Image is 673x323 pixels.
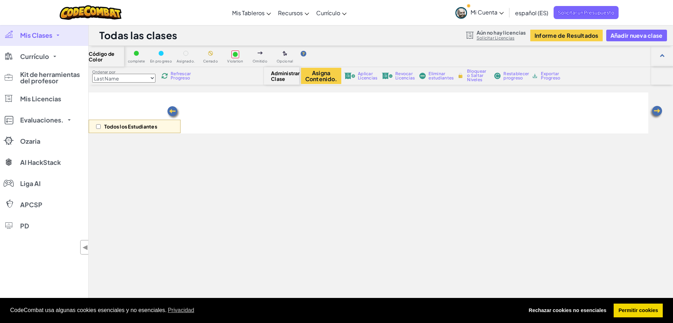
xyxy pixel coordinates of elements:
[161,73,168,79] img: IconReload.svg
[20,32,52,38] span: Mis Clases
[128,59,145,63] span: complete
[166,106,181,120] img: Arrow_Left.png
[541,72,563,80] span: Exportar Progreso
[316,9,340,17] span: Currículo
[89,51,124,62] span: Código de Color
[20,138,40,144] span: Ozaria
[150,59,172,63] span: En progreso
[457,72,464,79] img: IconLock.svg
[471,8,504,16] span: Mi Cuenta
[606,30,667,41] button: Añadir nueva clase
[20,71,84,84] span: Kit de herramientas del profesor
[274,3,313,22] a: Recursos
[271,70,292,82] span: Administrar Clase
[455,7,467,19] img: avatar
[524,304,611,318] a: deny cookies
[20,159,61,166] span: AI HackStack
[60,5,122,20] img: CodeCombat logo
[227,59,243,63] span: Violation
[253,59,267,63] span: Omitido
[82,242,88,252] span: ◀
[395,72,415,80] span: Revocar Licencias
[20,180,41,187] span: Liga AI
[382,73,392,79] img: IconLicenseRevoke.svg
[232,9,265,17] span: Mis Tableros
[477,35,526,41] a: Solicitar Licencias
[503,72,529,80] span: Restablecer progreso
[171,72,193,80] span: Refrescar Progreso
[277,59,293,63] span: Opcional
[301,68,342,84] button: Asigna Contenido.
[554,6,619,19] a: Solicitar un Presupuesto
[258,52,263,54] img: IconSkippedLevel.svg
[515,9,548,17] span: español (ES)
[532,73,538,79] img: IconArchive.svg
[203,59,218,63] span: Cerrado
[301,51,306,56] img: IconHint.svg
[429,72,454,80] span: Eliminar estudiantes
[477,30,526,35] span: Aún no hay licencias
[512,3,552,22] a: español (ES)
[167,305,195,316] a: learn more about cookies
[530,30,603,41] button: Informe de Resultados
[283,51,287,56] img: IconOptionalLevel.svg
[229,3,274,22] a: Mis Tableros
[278,9,303,17] span: Recursos
[20,53,49,60] span: Currículo
[20,96,61,102] span: Mis Licencias
[92,69,155,75] label: Ordenar por
[20,117,64,123] span: Evaluaciones.
[494,73,501,79] img: IconReset.svg
[177,59,195,63] span: Asignado.
[313,3,350,22] a: Currículo
[614,304,663,318] a: allow cookies
[344,73,355,79] img: IconLicenseApply.svg
[99,29,177,42] h1: Todas las clases
[649,105,663,119] img: Arrow_Left.png
[10,305,518,316] span: CodeCombat usa algunas cookies esenciales y no esenciales.
[419,73,426,79] img: IconRemoveStudents.svg
[358,72,377,80] span: Aplicar Licencias
[452,1,507,24] a: Mi Cuenta
[104,124,157,129] p: Todos los Estudiantes
[467,69,488,82] span: Bloquear o Saltar Niveles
